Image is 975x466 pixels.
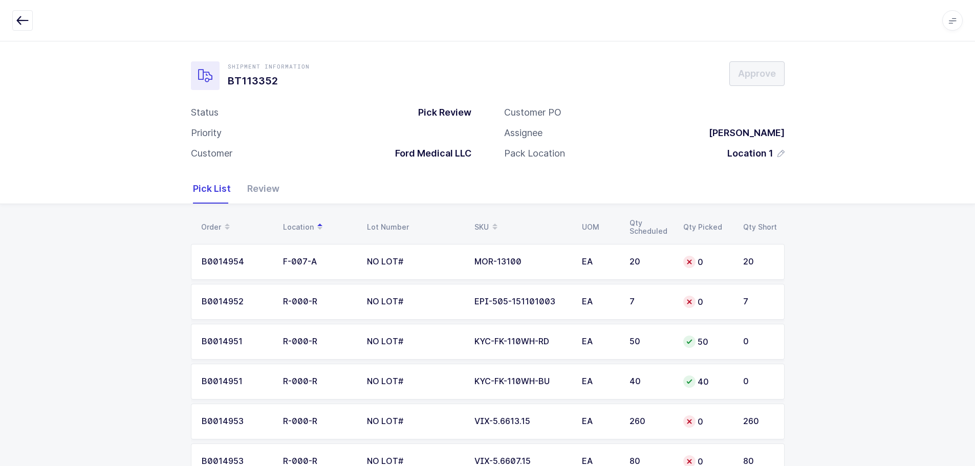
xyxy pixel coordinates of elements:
[201,218,271,236] div: Order
[727,147,773,160] span: Location 1
[743,457,774,466] div: 80
[630,219,671,235] div: Qty Scheduled
[202,377,271,386] div: B0014951
[582,337,617,346] div: EA
[630,337,671,346] div: 50
[283,218,355,236] div: Location
[283,257,355,267] div: F-007-A
[743,297,774,306] div: 7
[504,127,543,139] div: Assignee
[283,417,355,426] div: R-000-R
[474,297,570,306] div: EPI-505-151101003
[191,147,232,160] div: Customer
[283,337,355,346] div: R-000-R
[239,174,279,204] div: Review
[367,297,462,306] div: NO LOT#
[630,257,671,267] div: 20
[582,257,617,267] div: EA
[410,106,471,119] div: Pick Review
[202,257,271,267] div: B0014954
[474,417,570,426] div: VIX-5.6613.15
[228,73,310,89] h1: BT113352
[743,337,774,346] div: 0
[387,147,471,160] div: Ford Medical LLC
[283,297,355,306] div: R-000-R
[582,377,617,386] div: EA
[193,174,239,204] div: Pick List
[630,417,671,426] div: 260
[582,417,617,426] div: EA
[474,457,570,466] div: VIX-5.6607.15
[727,147,785,160] button: Location 1
[743,417,774,426] div: 260
[367,457,462,466] div: NO LOT#
[683,375,731,388] div: 40
[504,106,561,119] div: Customer PO
[474,337,570,346] div: KYC-FK-110WH-RD
[367,417,462,426] div: NO LOT#
[367,377,462,386] div: NO LOT#
[202,297,271,306] div: B0014952
[283,377,355,386] div: R-000-R
[743,257,774,267] div: 20
[582,297,617,306] div: EA
[630,297,671,306] div: 7
[743,223,778,231] div: Qty Short
[228,62,310,71] div: Shipment Information
[283,457,355,466] div: R-000-R
[683,336,731,348] div: 50
[474,218,570,236] div: SKU
[367,257,462,267] div: NO LOT#
[683,256,731,268] div: 0
[504,147,565,160] div: Pack Location
[630,457,671,466] div: 80
[191,127,222,139] div: Priority
[202,457,271,466] div: B0014953
[582,457,617,466] div: EA
[474,257,570,267] div: MOR-13100
[367,337,462,346] div: NO LOT#
[683,415,731,428] div: 0
[630,377,671,386] div: 40
[743,377,774,386] div: 0
[683,223,731,231] div: Qty Picked
[683,296,731,308] div: 0
[202,417,271,426] div: B0014953
[729,61,785,86] button: Approve
[191,106,219,119] div: Status
[738,67,776,80] span: Approve
[202,337,271,346] div: B0014951
[367,223,462,231] div: Lot Number
[582,223,617,231] div: UOM
[701,127,785,139] div: [PERSON_NAME]
[474,377,570,386] div: KYC-FK-110WH-BU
